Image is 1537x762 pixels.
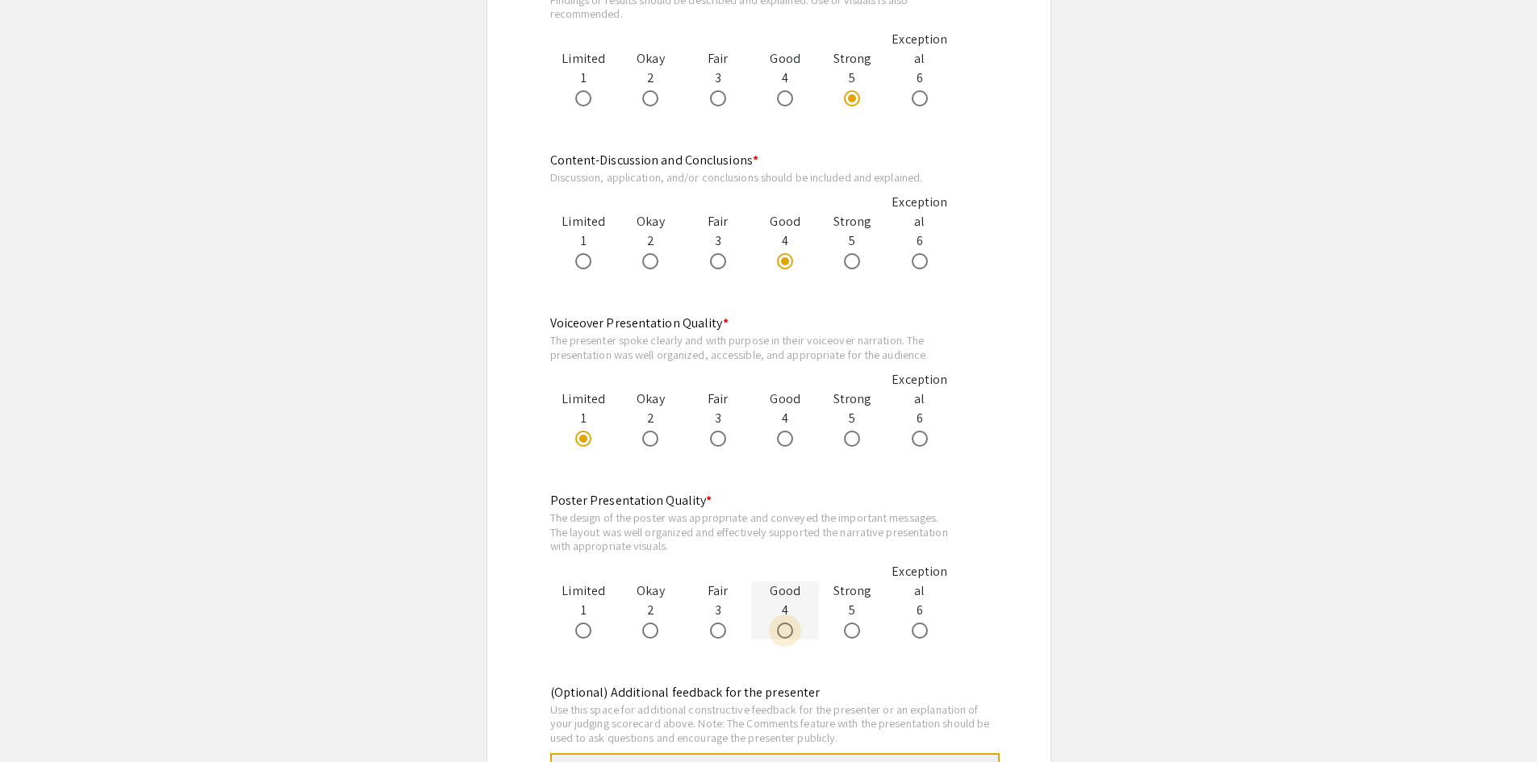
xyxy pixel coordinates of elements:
div: Fair [684,581,751,601]
div: Fair [684,49,751,69]
div: 4 [751,212,818,270]
div: 2 [617,389,684,448]
div: 3 [684,389,751,448]
div: 2 [617,581,684,639]
mat-label: (Optional) Additional feedback for the presenter [550,684,821,701]
div: 5 [819,389,886,448]
div: 3 [684,212,751,270]
div: 1 [550,212,617,270]
div: Strong [819,49,886,69]
div: 4 [751,49,818,107]
div: 1 [550,581,617,639]
div: 2 [617,49,684,107]
div: Good [751,212,818,231]
div: Okay [617,581,684,601]
div: 3 [684,581,751,639]
div: Strong [819,212,886,231]
mat-label: Poster Presentation Quality [550,492,712,509]
div: Exceptional [886,562,953,601]
div: Exceptional [886,370,953,409]
div: Discussion, application, and/or conclusions should be included and explained. [550,170,954,185]
div: 3 [684,49,751,107]
div: 6 [886,193,953,270]
div: 4 [751,389,818,448]
iframe: Chat [12,689,69,750]
div: 6 [886,370,953,448]
div: 5 [819,581,886,639]
div: Strong [819,581,886,601]
div: Okay [617,389,684,409]
div: Good [751,389,818,409]
div: Good [751,49,818,69]
div: 2 [617,212,684,270]
div: 4 [751,581,818,639]
div: Use this space for additional constructive feedback for the presenter or an explanation of your j... [550,702,1000,745]
div: The design of the poster was appropriate and conveyed the important messages. The layout was well... [550,510,954,553]
div: 6 [886,562,953,639]
div: Exceptional [886,30,953,69]
div: Fair [684,389,751,409]
div: Limited [550,212,617,231]
div: The presenter spoke clearly and with purpose in their voiceover narration. The presentation was w... [550,333,954,361]
mat-label: Content-Discussion and Conclusions [550,152,759,169]
div: 6 [886,30,953,107]
div: 1 [550,389,617,448]
div: 5 [819,49,886,107]
div: 1 [550,49,617,107]
div: Okay [617,212,684,231]
div: Limited [550,581,617,601]
div: Limited [550,389,617,409]
mat-label: Voiceover Presentation Quality [550,314,729,331]
div: Good [751,581,818,601]
div: Fair [684,212,751,231]
div: Exceptional [886,193,953,231]
div: Limited [550,49,617,69]
div: 5 [819,212,886,270]
div: Strong [819,389,886,409]
div: Okay [617,49,684,69]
